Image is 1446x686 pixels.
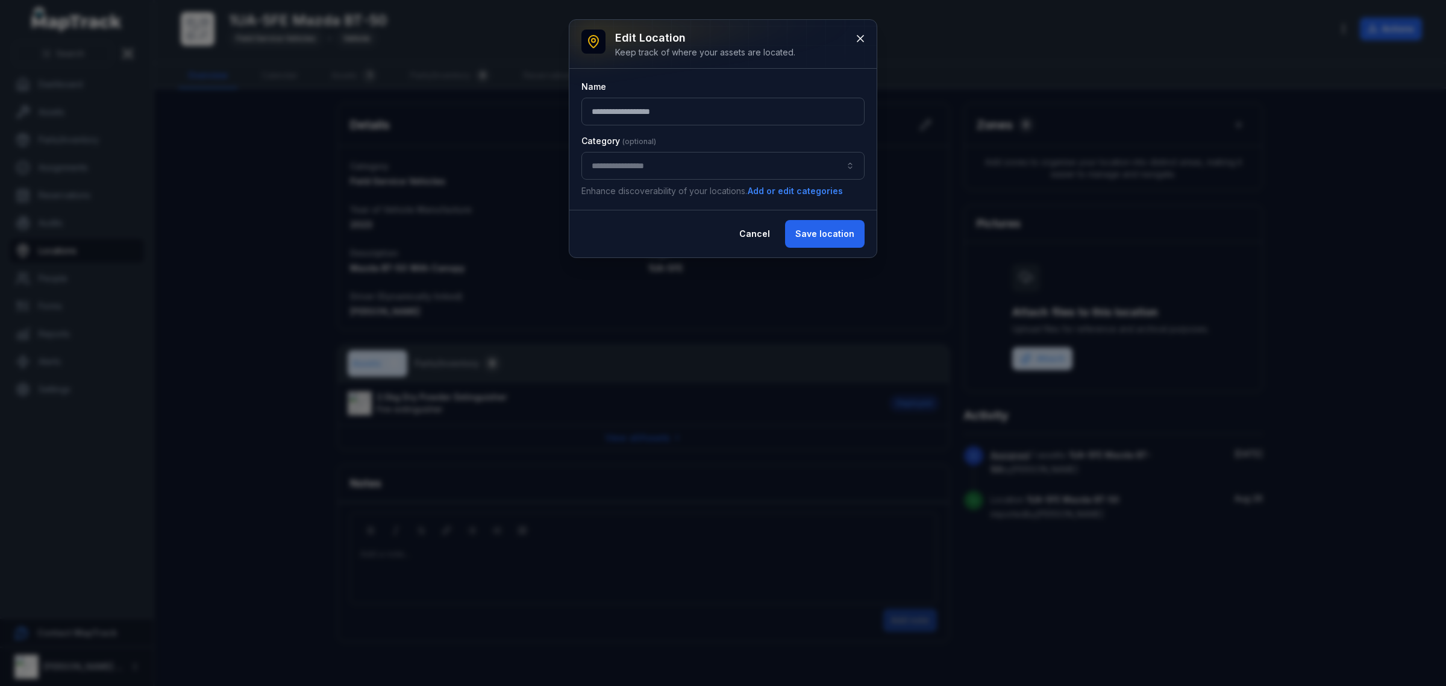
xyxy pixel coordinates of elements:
[729,220,780,248] button: Cancel
[581,184,865,198] p: Enhance discoverability of your locations.
[785,220,865,248] button: Save location
[615,30,795,46] h3: Edit location
[581,81,606,93] label: Name
[581,135,656,147] label: Category
[615,46,795,58] div: Keep track of where your assets are located.
[747,184,843,198] button: Add or edit categories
